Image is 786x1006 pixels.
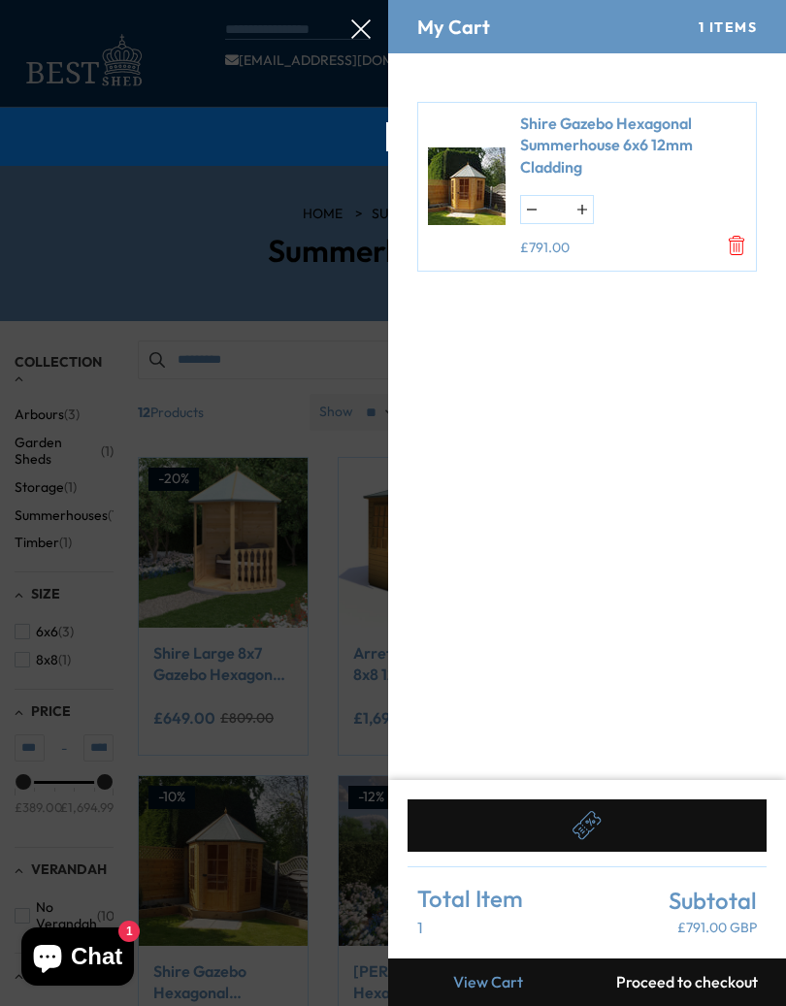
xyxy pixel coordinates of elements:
div: 1 Items [699,19,757,36]
a: View Cart [388,958,587,1006]
a: Shire Gazebo Hexagonal Summerhouse 6x6 12mm Cladding [520,113,746,178]
a: Remove Shire Gazebo Hexagonal Summerhouse 6x6 12mm Cladding [727,236,746,255]
button: Proceed to checkout [587,958,786,1006]
span: Subtotal [669,889,757,912]
p: £791.00 GBP [669,919,757,938]
h4: My Cart [417,16,490,38]
input: Quantity for Shire Gazebo Hexagonal Summerhouse 6x6 12mm Cladding [542,196,572,223]
img: Shire Gazebo Hexagonal Summerhouse 6x6 12mm Cladding - Best Shed [428,133,506,240]
span: Total Item [417,887,523,910]
ins: £791.00 [520,239,570,258]
p: 1 [417,917,523,938]
inbox-online-store-chat: Shopify online store chat [16,927,140,990]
